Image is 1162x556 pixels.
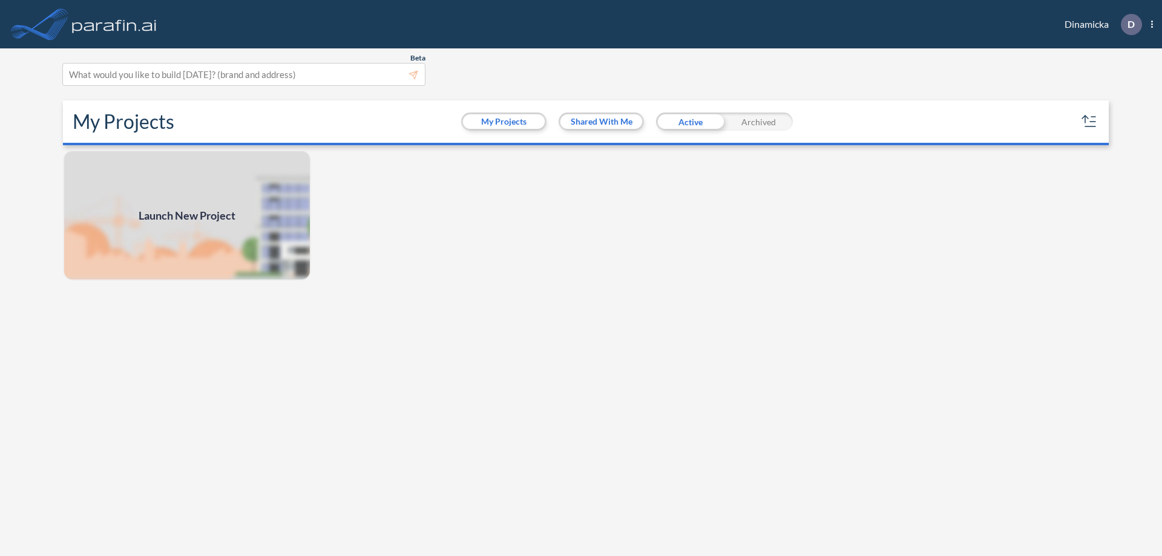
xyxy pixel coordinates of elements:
[139,208,235,224] span: Launch New Project
[724,113,793,131] div: Archived
[1046,14,1153,35] div: Dinamicka
[73,110,174,133] h2: My Projects
[63,150,311,281] img: add
[1128,19,1135,30] p: D
[410,53,425,63] span: Beta
[70,12,159,36] img: logo
[463,114,545,129] button: My Projects
[63,150,311,281] a: Launch New Project
[656,113,724,131] div: Active
[560,114,642,129] button: Shared With Me
[1080,112,1099,131] button: sort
